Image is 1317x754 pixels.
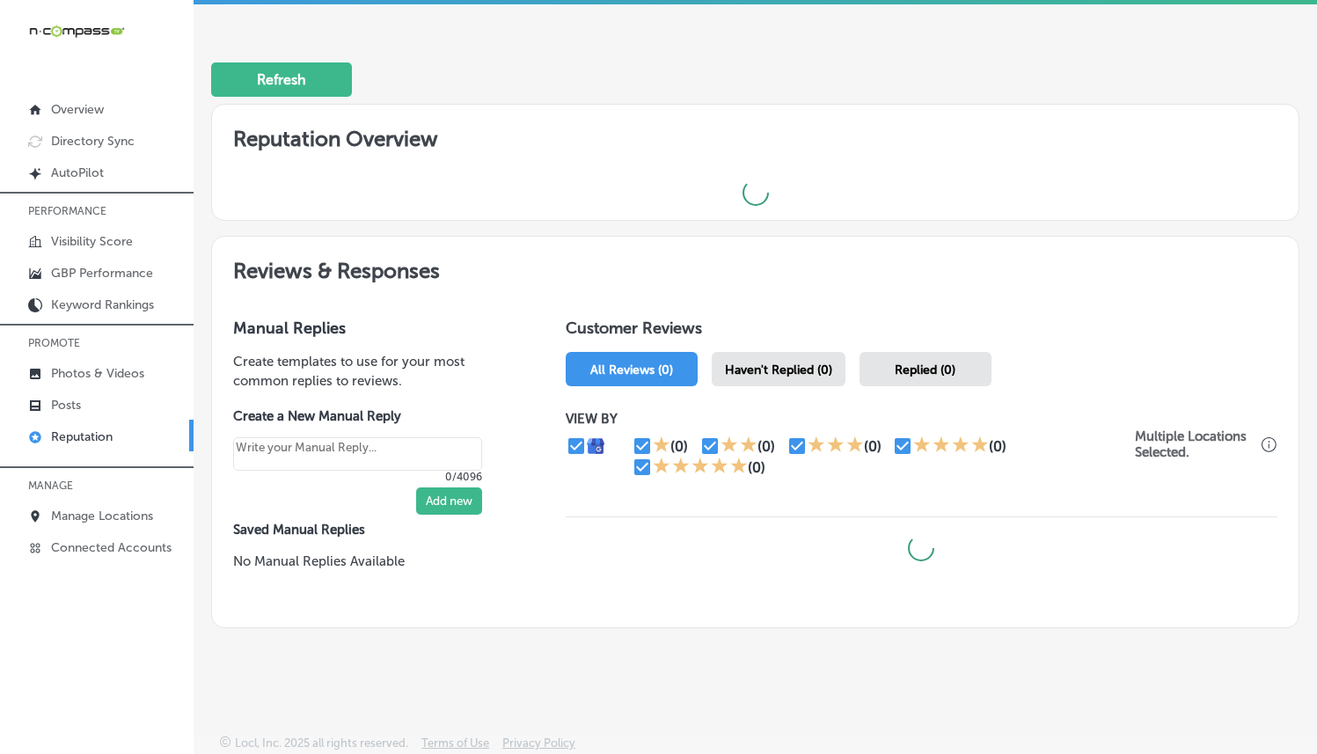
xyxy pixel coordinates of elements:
[757,438,775,455] div: (0)
[233,437,482,471] textarea: Create your Quick Reply
[913,436,989,457] div: 4 Stars
[233,552,509,571] p: No Manual Replies Available
[233,408,482,424] label: Create a New Manual Reply
[670,438,688,455] div: (0)
[51,165,104,180] p: AutoPilot
[895,362,955,377] span: Replied (0)
[235,736,408,750] p: Locl, Inc. 2025 all rights reserved.
[51,297,154,312] p: Keyword Rankings
[653,436,670,457] div: 1 Star
[51,429,113,444] p: Reputation
[808,436,864,457] div: 3 Stars
[51,398,81,413] p: Posts
[566,318,1277,345] h1: Customer Reviews
[51,134,135,149] p: Directory Sync
[989,438,1006,455] div: (0)
[51,102,104,117] p: Overview
[590,362,673,377] span: All Reviews (0)
[233,318,509,338] h3: Manual Replies
[653,457,748,478] div: 5 Stars
[51,266,153,281] p: GBP Performance
[566,411,1135,427] p: VIEW BY
[233,471,482,483] p: 0/4096
[416,487,482,515] button: Add new
[1135,428,1257,460] p: Multiple Locations Selected.
[748,459,765,476] div: (0)
[212,237,1299,297] h2: Reviews & Responses
[51,540,172,555] p: Connected Accounts
[51,234,133,249] p: Visibility Score
[51,509,153,523] p: Manage Locations
[864,438,882,455] div: (0)
[721,436,757,457] div: 2 Stars
[212,105,1299,165] h2: Reputation Overview
[725,362,832,377] span: Haven't Replied (0)
[51,366,144,381] p: Photos & Videos
[28,23,125,40] img: 660ab0bf-5cc7-4cb8-ba1c-48b5ae0f18e60NCTV_CLogo_TV_Black_-500x88.png
[233,522,509,538] label: Saved Manual Replies
[233,352,509,391] p: Create templates to use for your most common replies to reviews.
[211,62,352,97] button: Refresh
